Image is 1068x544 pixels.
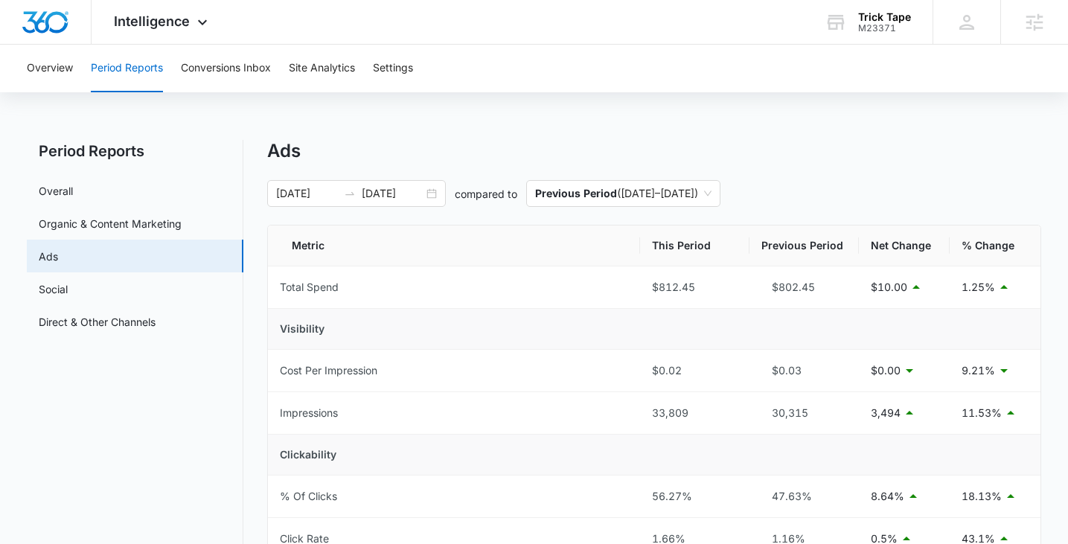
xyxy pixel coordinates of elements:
[950,225,1040,266] th: % Change
[289,45,355,92] button: Site Analytics
[362,185,423,202] input: End date
[39,216,182,231] a: Organic & Content Marketing
[761,279,847,295] div: $802.45
[344,188,356,199] span: to
[761,488,847,505] div: 47.63%
[535,181,712,206] span: ( [DATE] – [DATE] )
[761,405,847,421] div: 30,315
[652,279,738,295] div: $812.45
[373,45,413,92] button: Settings
[268,309,1040,350] td: Visibility
[268,225,640,266] th: Metric
[859,225,950,266] th: Net Change
[114,13,190,29] span: Intelligence
[871,488,904,505] p: 8.64%
[858,23,911,33] div: account id
[962,405,1002,421] p: 11.53%
[962,279,995,295] p: 1.25%
[871,279,907,295] p: $10.00
[652,488,738,505] div: 56.27%
[652,362,738,379] div: $0.02
[871,362,901,379] p: $0.00
[962,362,995,379] p: 9.21%
[91,45,163,92] button: Period Reports
[280,362,377,379] div: Cost Per Impression
[535,187,617,199] p: Previous Period
[181,45,271,92] button: Conversions Inbox
[27,140,243,162] h2: Period Reports
[39,281,68,297] a: Social
[268,435,1040,476] td: Clickability
[344,188,356,199] span: swap-right
[39,249,58,264] a: Ads
[276,185,338,202] input: Start date
[640,225,749,266] th: This Period
[280,488,337,505] div: % Of Clicks
[962,488,1002,505] p: 18.13%
[27,45,73,92] button: Overview
[858,11,911,23] div: account name
[455,186,517,202] p: compared to
[280,405,338,421] div: Impressions
[39,314,156,330] a: Direct & Other Channels
[280,279,339,295] div: Total Spend
[39,183,73,199] a: Overall
[761,362,847,379] div: $0.03
[267,140,301,162] h1: Ads
[749,225,859,266] th: Previous Period
[871,405,901,421] p: 3,494
[652,405,738,421] div: 33,809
